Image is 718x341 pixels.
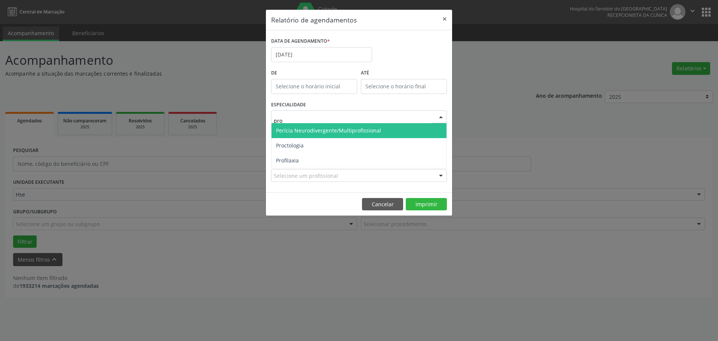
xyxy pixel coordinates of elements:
[276,157,299,164] span: Profilaxia
[271,36,330,47] label: DATA DE AGENDAMENTO
[274,172,338,180] span: Selecione um profissional
[362,198,403,211] button: Cancelar
[271,79,357,94] input: Selecione o horário inicial
[406,198,447,211] button: Imprimir
[271,67,357,79] label: De
[437,10,452,28] button: Close
[274,113,432,128] input: Seleciona uma especialidade
[276,142,304,149] span: Proctologia
[271,47,372,62] input: Selecione uma data ou intervalo
[361,67,447,79] label: ATÉ
[276,127,381,134] span: Perícia Neurodivergente/Multiprofissional
[271,99,306,111] label: ESPECIALIDADE
[271,15,357,25] h5: Relatório de agendamentos
[361,79,447,94] input: Selecione o horário final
